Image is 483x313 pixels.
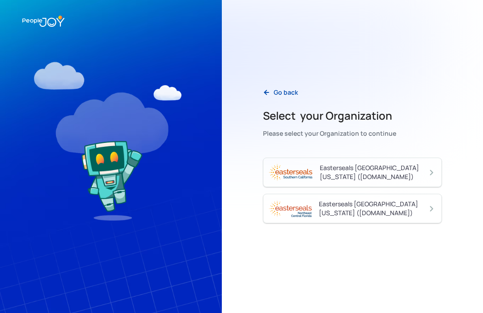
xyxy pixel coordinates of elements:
[319,200,427,217] div: Easterseals [GEOGRAPHIC_DATA][US_STATE] ([DOMAIN_NAME])
[263,158,442,187] a: Easterseals [GEOGRAPHIC_DATA][US_STATE] ([DOMAIN_NAME])
[256,83,305,101] a: Go back
[320,163,427,181] div: Easterseals [GEOGRAPHIC_DATA][US_STATE] ([DOMAIN_NAME])
[263,127,396,140] div: Please select your Organization to continue
[263,109,396,123] h2: Select your Organization
[274,88,298,97] div: Go back
[263,194,442,223] a: Easterseals [GEOGRAPHIC_DATA][US_STATE] ([DOMAIN_NAME])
